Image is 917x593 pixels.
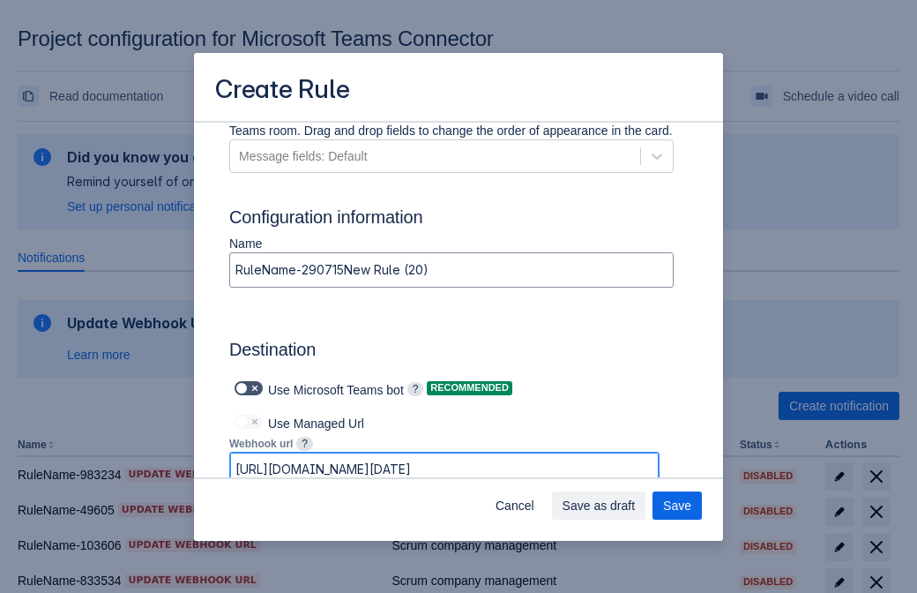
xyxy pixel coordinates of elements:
[296,436,313,450] a: ?
[652,492,702,520] button: Save
[229,206,688,235] h3: Configuration information
[229,438,293,450] span: Webhook url
[485,492,545,520] button: Cancel
[229,235,674,252] p: Name
[230,254,673,286] input: Please enter the name of the rule here
[552,492,646,520] button: Save as draft
[230,454,659,485] input: Please enter the webhook url here
[229,376,404,401] div: Use Microsoft Teams bot
[407,382,424,396] span: ?
[496,492,534,520] span: Cancel
[215,74,350,109] h3: Create Rule
[239,147,368,165] div: Message fields: Default
[229,409,660,434] div: Use Managed Url
[563,492,636,520] span: Save as draft
[663,492,691,520] span: Save
[229,339,674,367] h3: Destination
[296,437,313,451] span: ?
[427,383,512,393] span: Recommended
